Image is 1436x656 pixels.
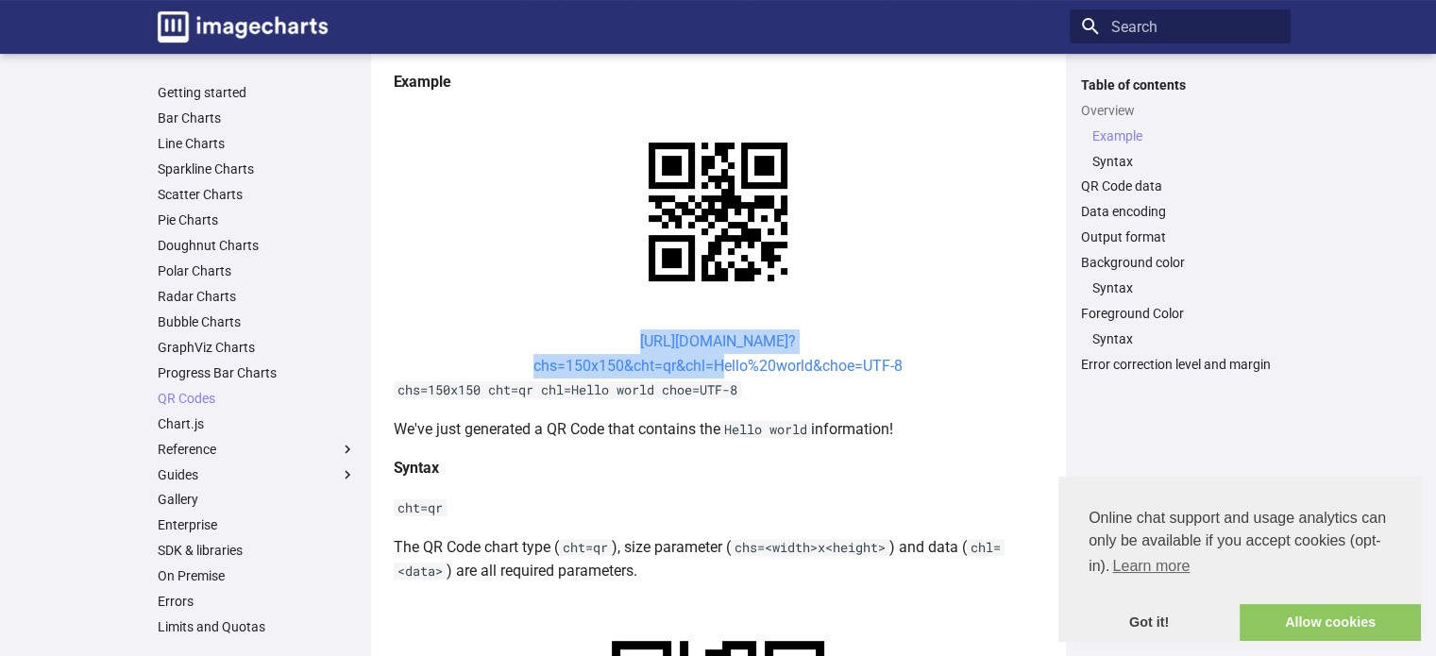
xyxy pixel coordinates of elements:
[158,288,356,305] a: Radar Charts
[158,211,356,228] a: Pie Charts
[394,535,1043,583] p: The QR Code chart type ( ), size parameter ( ) and data ( ) are all required parameters.
[394,499,447,516] code: cht=qr
[1081,254,1279,271] a: Background color
[158,186,356,203] a: Scatter Charts
[1070,76,1291,374] nav: Table of contents
[1081,228,1279,245] a: Output format
[158,516,356,533] a: Enterprise
[158,135,356,152] a: Line Charts
[158,84,356,101] a: Getting started
[158,593,356,610] a: Errors
[158,262,356,279] a: Polar Charts
[158,466,356,483] label: Guides
[158,415,356,432] a: Chart.js
[1070,9,1291,43] input: Search
[533,332,903,375] a: [URL][DOMAIN_NAME]?chs=150x150&cht=qr&chl=Hello%20world&choe=UTF-8
[1081,356,1279,373] a: Error correction level and margin
[1081,102,1279,119] a: Overview
[158,491,356,508] a: Gallery
[158,160,356,177] a: Sparkline Charts
[1240,604,1421,642] a: allow cookies
[1081,279,1279,296] nav: Background color
[394,456,1043,480] h4: Syntax
[1058,604,1240,642] a: dismiss cookie message
[394,417,1043,442] p: We've just generated a QR Code that contains the information!
[1092,279,1279,296] a: Syntax
[158,339,356,356] a: GraphViz Charts
[1092,127,1279,144] a: Example
[158,542,356,559] a: SDK & libraries
[1058,477,1421,641] div: cookieconsent
[559,539,612,556] code: cht=qr
[1081,203,1279,220] a: Data encoding
[394,381,741,398] code: chs=150x150 cht=qr chl=Hello world choe=UTF-8
[158,109,356,126] a: Bar Charts
[158,567,356,584] a: On Premise
[1081,177,1279,194] a: QR Code data
[1092,330,1279,347] a: Syntax
[394,70,1043,94] h4: Example
[158,618,356,635] a: Limits and Quotas
[720,421,811,438] code: Hello world
[616,109,820,314] img: chart
[1081,127,1279,170] nav: Overview
[158,237,356,254] a: Doughnut Charts
[150,4,335,50] a: Image-Charts documentation
[1081,330,1279,347] nav: Foreground Color
[158,364,356,381] a: Progress Bar Charts
[1092,153,1279,170] a: Syntax
[158,441,356,458] label: Reference
[158,390,356,407] a: QR Codes
[1070,76,1291,93] label: Table of contents
[1081,305,1279,322] a: Foreground Color
[158,11,328,42] img: logo
[158,313,356,330] a: Bubble Charts
[1109,552,1192,580] a: learn more about cookies
[1089,507,1391,580] span: Online chat support and usage analytics can only be available if you accept cookies (opt-in).
[731,539,889,556] code: chs=<width>x<height>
